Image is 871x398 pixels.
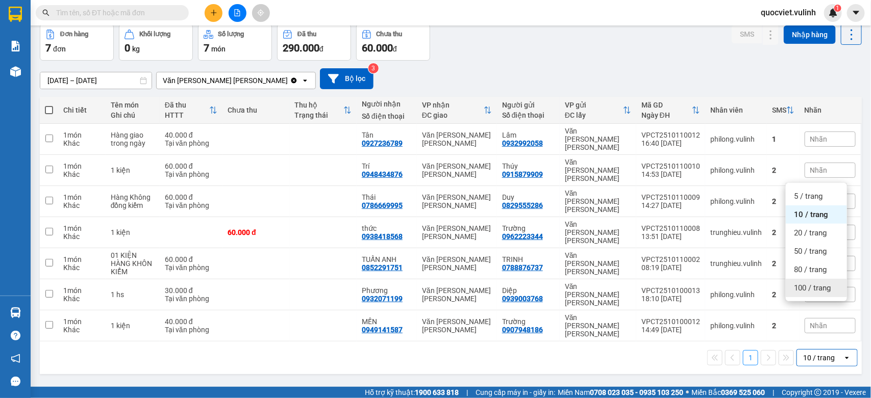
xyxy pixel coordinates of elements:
span: món [211,45,226,53]
div: 16:40 [DATE] [641,139,700,147]
svg: open [301,76,309,85]
div: Khối lượng [139,31,170,38]
div: Tại văn phòng [165,201,217,209]
input: Selected Văn phòng Cao Thắng. [289,75,290,86]
span: 10 / trang [794,209,828,220]
div: Số điện thoại [362,112,412,120]
div: Tại văn phòng [165,263,217,272]
th: Toggle SortBy [160,97,222,124]
button: Nhập hàng [784,25,836,44]
span: đơn [53,45,66,53]
div: Thúy [502,162,555,170]
div: 30.000 đ [165,286,217,295]
span: message [11,377,20,386]
div: 0927236789 [362,139,403,147]
div: 01 KIỆN HÀNG KHÔN KIỂM [111,251,155,276]
div: Khác [63,295,101,303]
div: 0786669995 [362,201,403,209]
span: đ [393,45,397,53]
div: Thu hộ [295,101,344,109]
img: warehouse-icon [10,307,21,318]
div: Khác [63,201,101,209]
div: philong.vulinh [710,197,762,205]
button: caret-down [847,4,865,22]
input: Tìm tên, số ĐT hoặc mã đơn [56,7,177,18]
div: Văn [PERSON_NAME] [PERSON_NAME] [565,313,631,338]
ul: Menu [786,183,847,301]
div: 40.000 đ [165,131,217,139]
div: 14:53 [DATE] [641,170,700,178]
img: icon-new-feature [829,8,838,17]
span: Hỗ trợ kỹ thuật: [365,387,459,398]
div: 2 [772,166,794,174]
div: Chi tiết [63,106,101,114]
div: Khác [63,232,101,241]
div: Tại văn phòng [165,139,217,147]
span: 0 [125,42,130,54]
div: TRINH [502,255,555,263]
span: Nhãn [810,166,828,174]
div: SMS [772,106,786,114]
img: solution-icon [10,41,21,51]
span: 100 / trang [794,283,831,293]
span: 50 / trang [794,246,827,256]
span: Miền Nam [558,387,683,398]
div: Văn [PERSON_NAME] [PERSON_NAME] [163,75,288,86]
div: 2 [772,322,794,330]
div: Khác [63,326,101,334]
div: VP gửi [565,101,623,109]
div: Tại văn phòng [165,170,217,178]
div: 1 món [63,193,101,201]
span: đ [319,45,323,53]
div: 0962223344 [502,232,543,241]
div: Tại văn phòng [165,295,217,303]
div: 2 [772,197,794,205]
div: Văn [PERSON_NAME] [PERSON_NAME] [565,220,631,245]
div: 0949141587 [362,326,403,334]
div: 40.000 đ [165,317,217,326]
strong: 0369 525 060 [721,388,765,396]
th: Toggle SortBy [767,97,800,124]
div: Văn [PERSON_NAME] [PERSON_NAME] [565,282,631,307]
div: Mã GD [641,101,692,109]
div: Văn [PERSON_NAME] [PERSON_NAME] [565,189,631,214]
div: Chưa thu [377,31,403,38]
span: 20 / trang [794,228,827,238]
div: Nhân viên [710,106,762,114]
div: TUẤN ANH [362,255,412,263]
div: 10 / trang [803,353,835,363]
div: 0907948186 [502,326,543,334]
sup: 1 [834,5,841,12]
div: Phương [362,286,412,295]
span: 7 [45,42,51,54]
div: 2 [772,259,794,268]
div: philong.vulinh [710,322,762,330]
div: Tại văn phòng [165,326,217,334]
span: 7 [204,42,209,54]
svg: open [843,354,851,362]
span: | [773,387,774,398]
div: Văn [PERSON_NAME] [PERSON_NAME] [422,286,492,303]
div: 2 [772,290,794,299]
div: Chưa thu [228,106,285,114]
div: ĐC giao [422,111,484,119]
span: search [42,9,49,16]
strong: 0708 023 035 - 0935 103 250 [590,388,683,396]
div: Tân [362,131,412,139]
div: 1 kiện [111,166,155,174]
span: plus [210,9,217,16]
button: Đã thu290.000đ [277,24,351,61]
button: Số lượng7món [198,24,272,61]
div: Khác [63,263,101,272]
div: 08:19 [DATE] [641,263,700,272]
div: Duy [502,193,555,201]
div: 1 [772,135,794,143]
span: notification [11,354,20,363]
strong: 1900 633 818 [415,388,459,396]
div: 60.000 đ [165,255,217,263]
div: Trạng thái [295,111,344,119]
div: Văn [PERSON_NAME] [PERSON_NAME] [565,158,631,182]
div: 1 món [63,255,101,263]
div: 1 món [63,131,101,139]
div: Tên món [111,101,155,109]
